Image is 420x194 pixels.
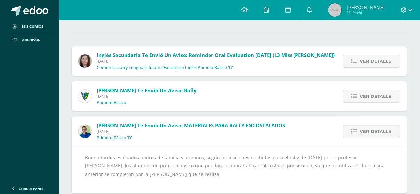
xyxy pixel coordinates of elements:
[78,125,92,138] img: 692ded2a22070436d299c26f70cfa591.png
[22,37,40,43] span: Archivos
[97,129,285,134] span: [DATE]
[97,122,285,129] span: [PERSON_NAME] te envió un aviso: MATERIALES PARA RALLY ENCOSTALADOS
[97,52,335,58] span: Inglés Secundaria te envió un aviso: Reminder Oral Evaluation [DATE] (L3 Miss [PERSON_NAME])
[97,135,132,141] p: Primero Básico 'D'
[346,4,384,11] span: [PERSON_NAME]
[97,58,335,64] span: [DATE]
[97,87,197,94] span: [PERSON_NAME] te envió un aviso: Rally
[5,33,53,47] a: Archivos
[346,10,384,16] span: Mi Perfil
[5,20,53,33] a: Mis cursos
[360,55,391,67] span: Ver detalle
[78,90,92,103] img: 9f174a157161b4ddbe12118a61fed988.png
[97,65,233,70] p: Comunicación y Lenguaje, Idioma Extranjero Inglés Primero Básico 'D'
[78,54,92,68] img: 8af0450cf43d44e38c4a1497329761f3.png
[328,3,341,17] img: 45x45
[97,94,197,99] span: [DATE]
[85,153,393,187] div: Buena tardes estimados padres de familia y alumnos, según indicaciones recibidas para el rally de...
[360,125,391,138] span: Ver detalle
[22,24,43,29] span: Mis cursos
[19,186,44,191] span: Cerrar panel
[360,90,391,102] span: Ver detalle
[97,100,126,105] p: Primero Básico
